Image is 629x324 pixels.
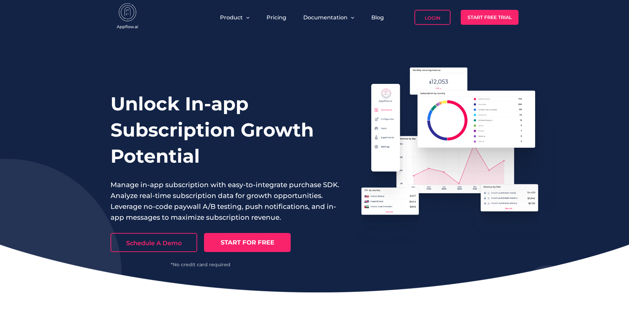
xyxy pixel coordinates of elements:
[461,10,518,25] a: Start Free Trial
[111,179,340,223] p: Manage in-app subscription with easy-to-integrate purchase SDK. Analyze real-time subscription da...
[303,14,347,21] span: Documentation
[371,14,384,21] a: Blog
[111,3,144,31] img: appflow.ai-logo
[111,91,340,169] h1: Unlock In-app Subscription Growth Potential
[303,14,354,21] button: Documentation
[220,14,243,21] span: Product
[220,14,250,21] button: Product
[204,233,291,252] a: START FOR FREE
[111,233,197,252] a: Schedule A Demo
[267,14,286,21] a: Pricing
[111,262,291,267] div: *No credit card required
[414,10,451,25] a: Login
